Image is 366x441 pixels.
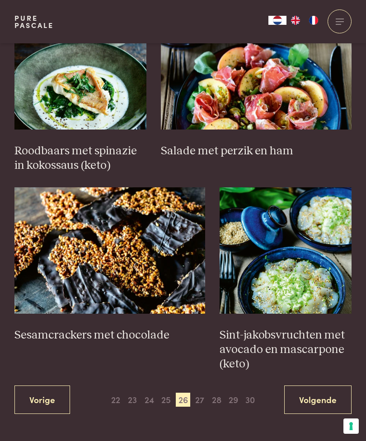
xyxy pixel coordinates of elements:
span: 30 [243,393,258,407]
span: 22 [108,393,123,407]
h3: Sesamcrackers met chocolade [14,328,205,343]
ul: Language list [286,16,323,25]
img: Salade met perzik en ham [161,3,352,130]
img: Sesamcrackers met chocolade [14,187,205,314]
a: Vorige [14,385,70,414]
a: EN [286,16,305,25]
span: 26 [176,393,190,407]
h3: Salade met perzik en ham [161,144,352,158]
h3: Roodbaars met spinazie in kokossaus (keto) [14,144,146,173]
div: Language [268,16,286,25]
button: Uw voorkeuren voor toestemming voor trackingtechnologieën [343,418,359,434]
img: Roodbaars met spinazie in kokossaus (keto) [14,3,146,130]
span: 28 [209,393,224,407]
span: 23 [126,393,140,407]
a: PurePascale [14,14,54,29]
aside: Language selected: Nederlands [268,16,323,25]
a: Sint-jakobsvruchten met avocado en mascarpone (keto) Sint-jakobsvruchten met avocado en mascarpon... [220,187,352,371]
img: Sint-jakobsvruchten met avocado en mascarpone (keto) [220,187,352,314]
span: 25 [159,393,174,407]
span: 27 [192,393,207,407]
a: FR [305,16,323,25]
h3: Sint-jakobsvruchten met avocado en mascarpone (keto) [220,328,352,371]
span: 24 [142,393,157,407]
a: Sesamcrackers met chocolade Sesamcrackers met chocolade [14,187,205,343]
a: Salade met perzik en ham Salade met perzik en ham [161,3,352,158]
a: Roodbaars met spinazie in kokossaus (keto) Roodbaars met spinazie in kokossaus (keto) [14,3,146,173]
span: 29 [226,393,241,407]
a: NL [268,16,286,25]
a: Volgende [284,385,352,414]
